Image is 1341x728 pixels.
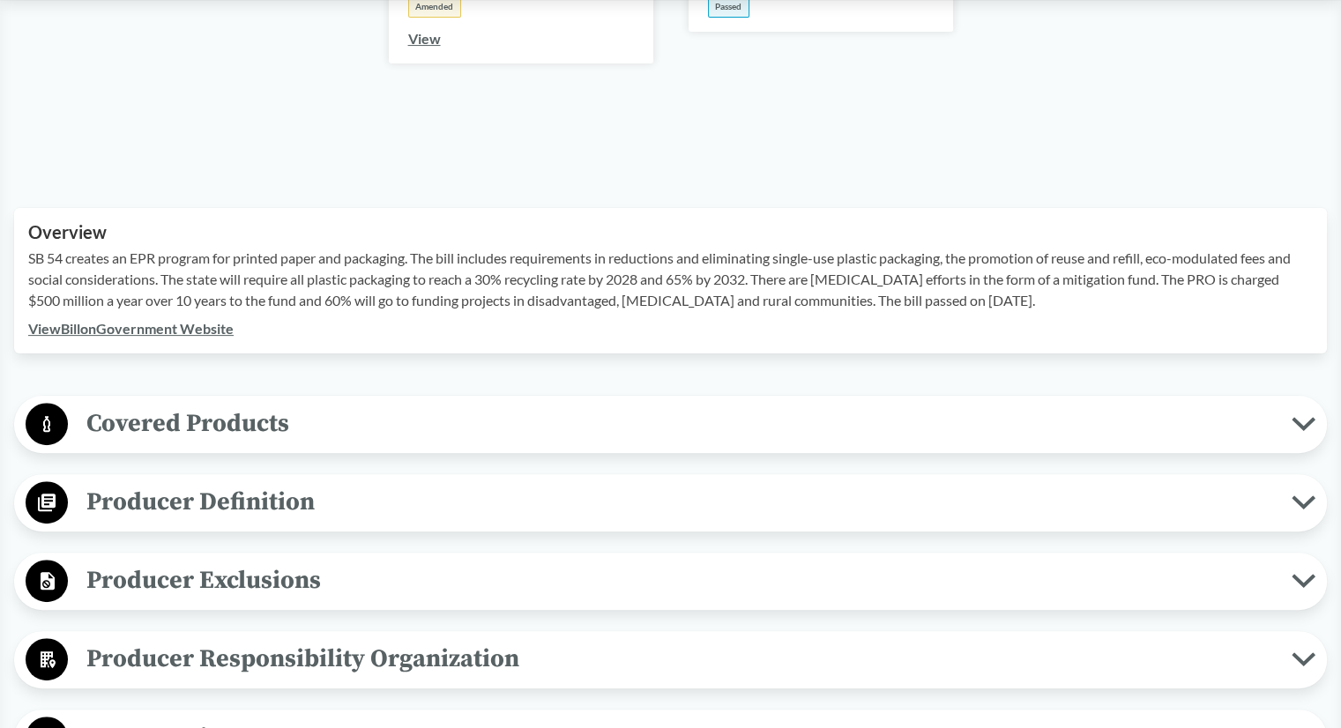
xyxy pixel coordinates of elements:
[68,639,1292,679] span: Producer Responsibility Organization
[28,248,1313,311] p: SB 54 creates an EPR program for printed paper and packaging. The bill includes requirements in r...
[20,637,1321,682] button: Producer Responsibility Organization
[68,404,1292,443] span: Covered Products
[68,482,1292,522] span: Producer Definition
[408,30,441,47] a: View
[20,559,1321,604] button: Producer Exclusions
[28,222,1313,242] h2: Overview
[20,480,1321,525] button: Producer Definition
[68,561,1292,600] span: Producer Exclusions
[28,320,234,337] a: ViewBillonGovernment Website
[20,402,1321,447] button: Covered Products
